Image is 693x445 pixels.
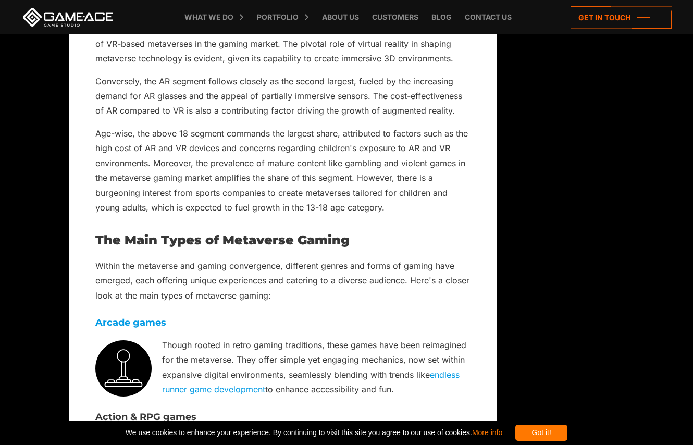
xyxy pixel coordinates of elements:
[95,126,471,215] p: Age-wise, the above 18 segment commands the largest share, attributed to factors such as the high...
[95,340,152,397] img: metaverse gaming
[95,412,471,423] h3: Action & RPG games
[472,428,502,437] a: More info
[95,258,471,303] p: Within the metaverse and gaming convergence, different genres and forms of gaming have emerged, e...
[95,74,471,118] p: Conversely, the AR segment follows closely as the second largest, fueled by the increasing demand...
[515,425,567,441] div: Got it!
[95,338,471,397] p: Though rooted in retro gaming traditions, these games have been reimagined for the metaverse. The...
[95,21,471,66] p: Regarding type, virtual reality emerges as the dominant component, reflecting the prevalence of V...
[95,233,471,247] h2: The Main Types of Metaverse Gaming
[126,425,502,441] span: We use cookies to enhance your experience. By continuing to visit this site you agree to our use ...
[571,6,672,29] a: Get in touch
[95,317,166,328] a: Arcade games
